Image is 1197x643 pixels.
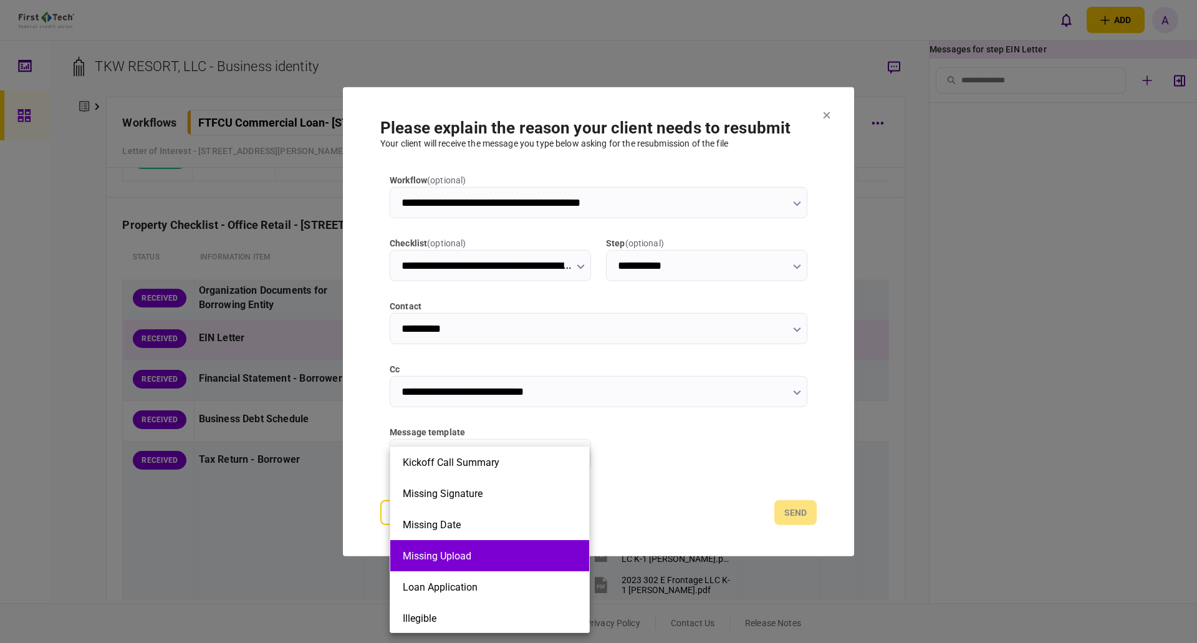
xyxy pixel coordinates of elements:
[403,581,577,593] button: Loan Application
[403,612,577,624] button: Illegible
[403,457,577,468] button: Kickoff Call Summary
[403,550,577,562] button: Missing Upload
[403,519,577,531] button: Missing Date
[403,488,577,500] button: Missing Signature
